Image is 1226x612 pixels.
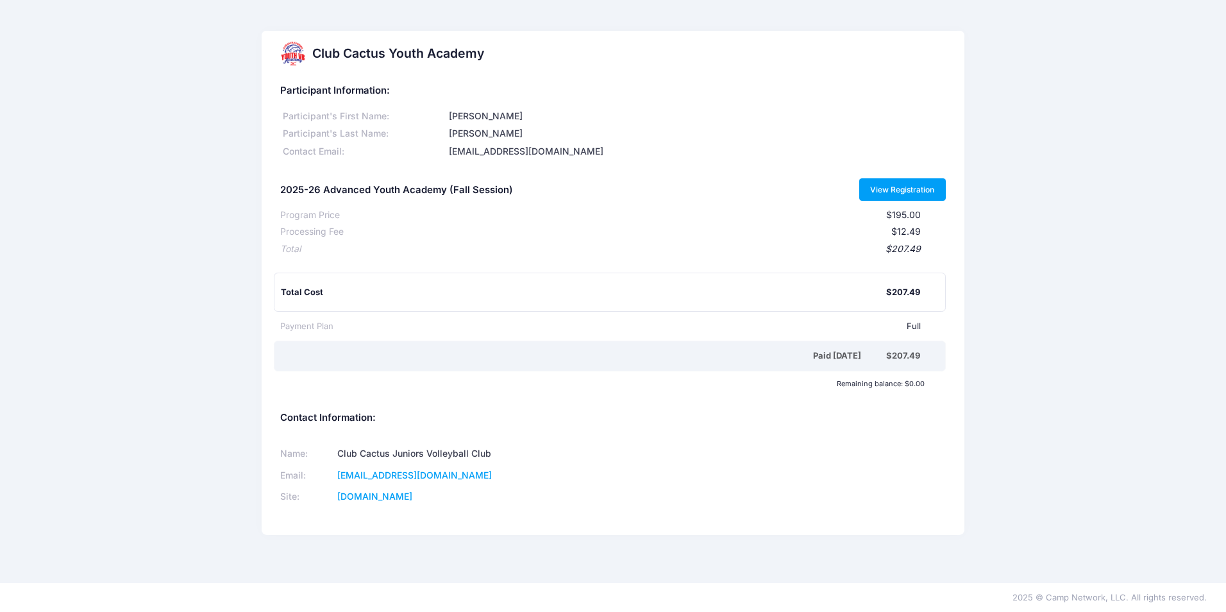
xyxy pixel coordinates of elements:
[333,443,596,464] td: Club Cactus Juniors Volleyball Club
[447,110,946,123] div: [PERSON_NAME]
[280,127,446,140] div: Participant's Last Name:
[447,145,946,158] div: [EMAIL_ADDRESS][DOMAIN_NAME]
[280,185,513,196] h5: 2025-26 Advanced Youth Academy (Fall Session)
[886,286,920,299] div: $207.49
[301,242,920,256] div: $207.49
[312,46,484,61] h2: Club Cactus Youth Academy
[274,380,931,387] div: Remaining balance: $0.00
[280,320,333,333] div: Payment Plan
[283,350,886,362] div: Paid [DATE]
[447,127,946,140] div: [PERSON_NAME]
[1012,592,1207,602] span: 2025 © Camp Network, LLC. All rights reserved.
[280,464,333,486] td: Email:
[280,486,333,508] td: Site:
[281,286,886,299] div: Total Cost
[859,178,946,200] a: View Registration
[280,145,446,158] div: Contact Email:
[280,110,446,123] div: Participant's First Name:
[280,225,344,239] div: Processing Fee
[280,443,333,464] td: Name:
[280,412,945,424] h5: Contact Information:
[337,470,492,480] a: [EMAIL_ADDRESS][DOMAIN_NAME]
[280,208,340,222] div: Program Price
[886,350,920,362] div: $207.49
[337,491,412,502] a: [DOMAIN_NAME]
[886,209,921,220] span: $195.00
[344,225,920,239] div: $12.49
[280,85,945,97] h5: Participant Information:
[280,242,301,256] div: Total
[333,320,920,333] div: Full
